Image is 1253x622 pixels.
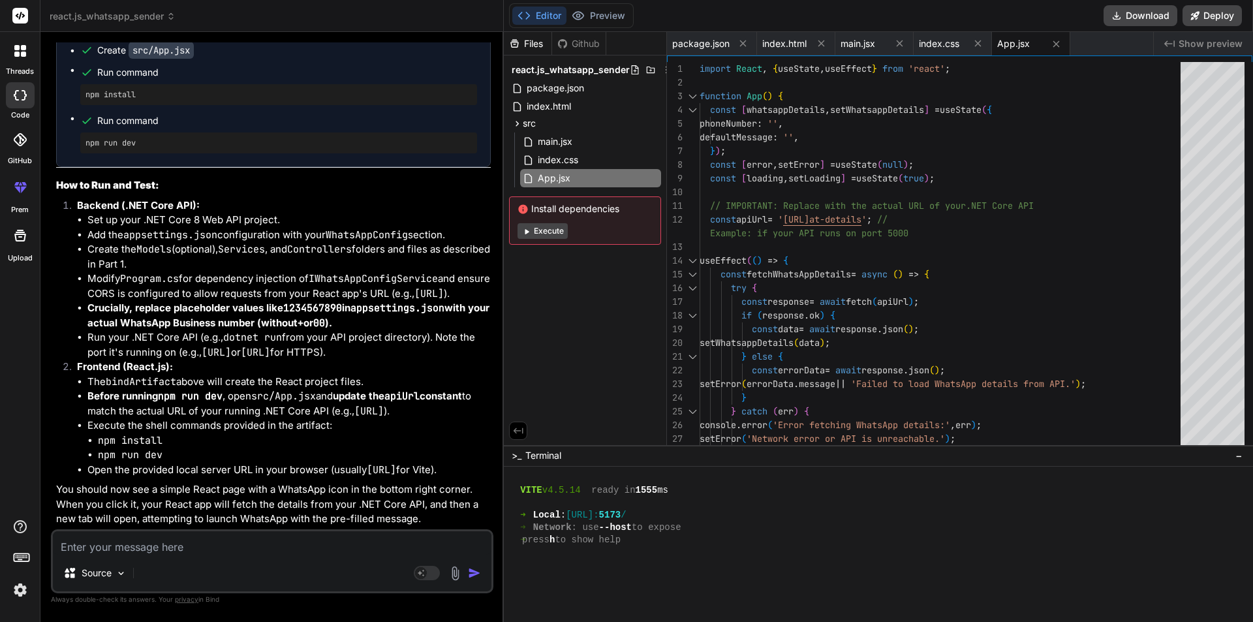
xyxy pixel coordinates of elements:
code: Models [136,243,172,256]
div: 5 [667,117,683,131]
span: − [1235,449,1243,462]
span: null [882,159,903,170]
span: setError [700,378,741,390]
span: await [820,296,846,307]
span: ; [976,419,982,431]
span: press [522,534,549,546]
span: error [747,159,773,170]
span: const [752,364,778,376]
span: // IMPORTANT: Replace with the actual URL of your [710,200,966,211]
span: Run command [97,66,477,79]
span: . [877,323,882,335]
span: => [767,255,778,266]
span: , [762,63,767,74]
span: '' [783,131,794,143]
span: err [955,419,971,431]
div: 20 [667,336,683,350]
span: { [773,63,778,74]
div: Click to collapse the range. [684,281,701,295]
code: Services [218,243,265,256]
span: || [835,378,846,390]
span: ( [794,337,799,349]
li: The above will create the React project files. [87,375,491,390]
span: react.js_whatsapp_sender [512,63,630,76]
span: setWhatsappDetails [700,337,794,349]
span: React [736,63,762,74]
span: h [549,534,555,546]
span: await [809,323,835,335]
span: whatsappDetails [747,104,825,116]
label: prem [11,204,29,215]
span: setWhatsappDetails [830,104,924,116]
span: useEffect [825,63,872,74]
span: setLoading [788,172,841,184]
span: v4.5.14 [542,484,581,497]
span: ( [762,90,767,102]
span: apiUrl [736,213,767,225]
div: Click to collapse the range. [684,309,701,322]
div: Github [552,37,606,50]
span: Example: if your API runs on port 5000 [710,227,908,239]
span: 'react' [908,63,945,74]
span: ( [903,323,908,335]
span: defaultMessage [700,131,773,143]
span: errorData [747,378,794,390]
span: ) [1075,378,1081,390]
span: ) [757,255,762,266]
span: ; [908,159,914,170]
li: Modify for dependency injection of and ensure CORS is configured to allow requests from your Reac... [87,272,491,301]
span: Install dependencies [518,202,653,215]
span: } [741,350,747,362]
span: message [799,378,835,390]
span: if [741,309,752,321]
span: [ [741,159,747,170]
span: const [710,159,736,170]
code: apiUrl [384,390,420,403]
div: 27 [667,432,683,446]
span: ; [914,323,919,335]
p: You should now see a simple React page with a WhatsApp icon in the bottom right corner. When you ... [56,482,491,527]
div: 19 [667,322,683,336]
pre: npm run dev [85,138,472,148]
span: const [741,296,767,307]
span: response [861,364,903,376]
span: = [825,364,830,376]
span: Local [533,509,561,521]
span: fetchWhatsAppDetails [747,268,851,280]
span: const [710,104,736,116]
span: , [950,419,955,431]
code: [URL] [241,346,270,359]
div: 21 [667,350,683,364]
span: = [935,104,940,116]
div: 2 [667,76,683,89]
span: package.json [672,37,730,50]
p: Always double-check its answers. Your in Bind [51,593,493,606]
span: ; [1081,378,1086,390]
label: Upload [8,253,33,264]
span: ) [820,337,825,349]
span: ( [752,255,757,266]
code: IWhatsAppConfigService [309,272,438,285]
button: − [1233,445,1245,466]
span: ( [757,309,762,321]
div: 12 [667,213,683,226]
span: : [561,509,566,521]
span: useState [835,159,877,170]
span: , [794,131,799,143]
label: GitHub [8,155,32,166]
span: fetch [846,296,872,307]
span: ; [914,296,919,307]
code: npm run dev [158,390,223,403]
span: ) [935,364,940,376]
span: ( [982,104,987,116]
span: 1555 [636,484,658,497]
span: useEffect [700,255,747,266]
span: ' [861,213,867,225]
span: { [778,350,783,362]
span: [URL] [783,213,809,225]
span: [URL]: [566,509,598,521]
span: ) [945,433,950,444]
code: [URL] [367,463,396,476]
span: ( [872,296,877,307]
span: , [820,63,825,74]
